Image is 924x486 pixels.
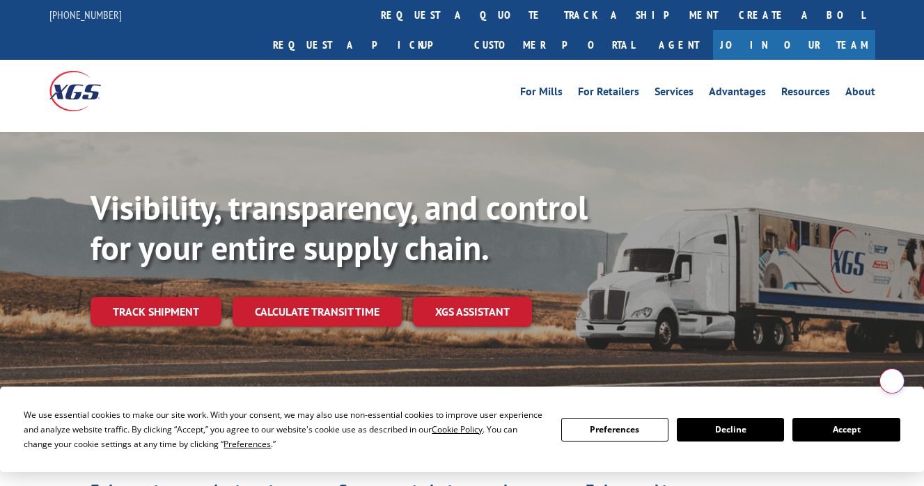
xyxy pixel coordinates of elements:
[49,8,122,22] a: [PHONE_NUMBER]
[709,86,766,102] a: Advantages
[413,297,532,327] a: XGS ASSISTANT
[655,86,694,102] a: Services
[561,418,668,442] button: Preferences
[233,297,402,327] a: Calculate transit time
[713,30,875,60] a: Join Our Team
[432,423,483,435] span: Cookie Policy
[91,297,221,326] a: Track shipment
[263,30,464,60] a: Request a pickup
[792,418,900,442] button: Accept
[845,86,875,102] a: About
[91,186,588,269] b: Visibility, transparency, and control for your entire supply chain.
[645,30,713,60] a: Agent
[224,438,271,450] span: Preferences
[781,86,830,102] a: Resources
[464,30,645,60] a: Customer Portal
[520,86,563,102] a: For Mills
[24,407,544,451] div: We use essential cookies to make our site work. With your consent, we may also use non-essential ...
[578,86,639,102] a: For Retailers
[677,418,784,442] button: Decline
